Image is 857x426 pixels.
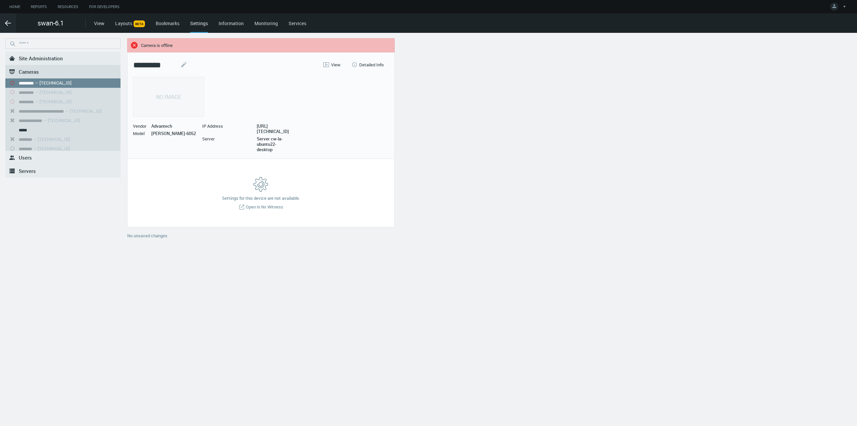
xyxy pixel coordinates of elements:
span: Settings for this device are not available. [222,195,300,202]
nx-search-highlight: [TECHNICAL_ID] [38,136,70,142]
div: No unsaved changes [127,233,395,243]
span: – [65,108,68,114]
button: Detailed Info [346,59,389,70]
span: Servers [19,168,36,174]
a: Services [289,20,306,26]
div: NO IMAGE [156,93,181,101]
p: Server-Server cw-la-ubuntu22-desktop [257,136,289,152]
span: – [35,99,38,105]
p: Model-ADAM-6052 [151,131,196,136]
span: – [35,80,38,86]
p: Model [133,131,150,136]
span: View [331,62,340,67]
a: For Developers [84,3,125,11]
p: Vendor [133,123,150,129]
button: View [318,59,346,70]
a: Home [4,3,25,11]
span: – [44,117,47,123]
span: – [33,145,36,151]
span: Cameras [19,68,39,75]
a: Monitoring [254,20,278,26]
p: IP Address [202,123,256,129]
p: Vendor-Advantech [151,123,196,129]
nx-search-highlight: [TECHNICAL_ID] [70,108,102,114]
nx-search-highlight: [TECHNICAL_ID] [48,117,80,123]
nx-search-highlight: [TECHNICAL_ID] [38,145,70,151]
span: Users [19,154,32,161]
span: – [33,136,36,142]
p: Server [202,136,256,141]
a: Information [219,20,244,26]
span: BETA [134,20,145,27]
nx-search-highlight: [TECHNICAL_ID] [40,80,72,86]
a: Reports [25,3,52,11]
a: Resources [52,3,84,11]
span: Detailed Info [359,62,384,67]
a: Bookmarks [156,20,179,26]
a: Open in Nx Witness [246,204,283,210]
span: swan-6.1 [37,18,64,28]
a: View [94,20,104,26]
div: Settings [190,20,208,33]
div: Camera is offline [141,43,173,48]
nx-search-highlight: [TECHNICAL_ID] [40,99,72,105]
a: LayoutsBETA [115,20,145,26]
span: – [35,89,38,95]
span: Site Administration [19,55,63,62]
p: IP Address-http://172.19.4.60:502 [257,123,289,134]
nx-search-highlight: [TECHNICAL_ID] [40,89,72,95]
